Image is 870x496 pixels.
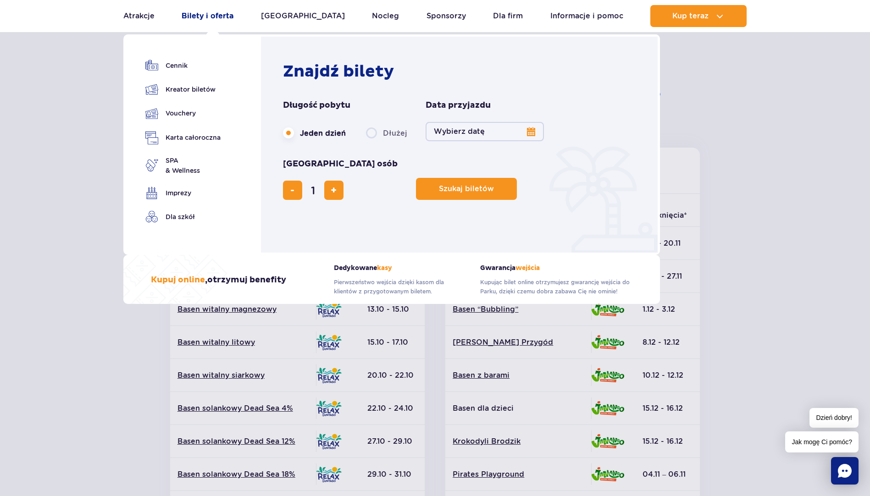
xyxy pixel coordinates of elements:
p: Kupując bilet online otrzymujesz gwarancję wejścia do Parku, dzięki czemu dobra zabawa Cię nie om... [480,278,632,296]
strong: Dedykowane [334,264,466,272]
span: Kupuj online [151,275,205,285]
strong: Gwarancja [480,264,632,272]
label: Jeden dzień [283,123,346,143]
a: Vouchery [145,107,221,120]
label: Dłużej [366,123,407,143]
a: Dla szkół [145,210,221,223]
input: liczba biletów [302,179,324,201]
a: Kreator biletów [145,83,221,96]
span: [GEOGRAPHIC_DATA] osób [283,159,398,170]
form: Planowanie wizyty w Park of Poland [283,100,640,200]
a: Bilety i oferta [182,5,233,27]
div: Chat [831,457,859,485]
h3: , otrzymuj benefity [151,275,286,286]
a: Karta całoroczna [145,131,221,144]
span: wejścia [515,264,540,272]
h2: Znajdź bilety [283,61,640,82]
a: Atrakcje [123,5,155,27]
a: Dla firm [493,5,523,27]
button: dodaj bilet [324,181,344,200]
p: Pierwszeństwo wejścia dzięki kasom dla klientów z przygotowanym biletem. [334,278,466,296]
button: Wybierz datę [426,122,544,141]
button: Szukaj biletów [416,178,517,200]
a: Sponsorzy [427,5,466,27]
a: [GEOGRAPHIC_DATA] [261,5,345,27]
button: Kup teraz [650,5,747,27]
span: Długość pobytu [283,100,350,111]
a: Imprezy [145,187,221,199]
span: kasy [377,264,392,272]
a: Nocleg [372,5,399,27]
span: Data przyjazdu [426,100,491,111]
span: Kup teraz [672,12,709,20]
span: Szukaj biletów [439,185,494,193]
a: SPA& Wellness [145,155,221,176]
span: Jak mogę Ci pomóc? [785,431,859,452]
span: SPA & Wellness [166,155,200,176]
a: Cennik [145,59,221,72]
a: Informacje i pomoc [550,5,623,27]
button: usuń bilet [283,181,302,200]
span: Dzień dobry! [809,408,859,428]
